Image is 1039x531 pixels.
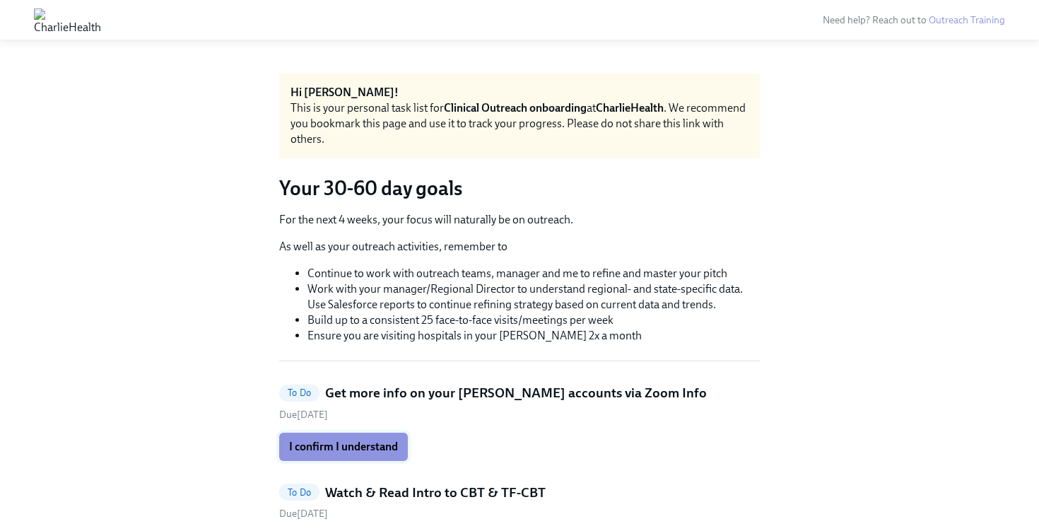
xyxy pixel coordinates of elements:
span: To Do [279,387,319,398]
button: I confirm I understand [279,433,408,461]
span: Tuesday, August 12th 2025, 10:00 am [279,508,328,520]
li: Ensure you are visiting hospitals in your [PERSON_NAME] 2x a month [307,328,760,344]
strong: CharlieHealth [596,101,664,115]
div: This is your personal task list for at . We recommend you bookmark this page and use it to track ... [290,100,749,147]
span: Saturday, August 16th 2025, 10:00 am [279,409,328,421]
strong: Clinical Outreach onboarding [444,101,587,115]
span: I confirm I understand [289,440,398,454]
img: CharlieHealth [34,8,101,31]
span: Need help? Reach out to [823,14,1005,26]
strong: Hi [PERSON_NAME]! [290,86,399,99]
li: Work with your manager/Regional Director to understand regional- and state-specific data. Use Sal... [307,281,760,313]
li: Build up to a consistent 25 face-to-face visits/meetings per week [307,313,760,328]
span: To Do [279,487,319,498]
a: To DoGet more info on your [PERSON_NAME] accounts via Zoom InfoDue[DATE] [279,384,760,421]
p: As well as your outreach activities, remember to [279,239,760,255]
h5: Get more info on your [PERSON_NAME] accounts via Zoom Info [325,384,707,402]
h5: Watch & Read Intro to CBT & TF-CBT [325,484,546,502]
a: Outreach Training [929,14,1005,26]
a: To DoWatch & Read Intro to CBT & TF-CBTDue[DATE] [279,484,760,521]
p: For the next 4 weeks, your focus will naturally be on outreach. [279,212,760,228]
h3: Your 30-60 day goals [279,175,760,201]
li: Continue to work with outreach teams, manager and me to refine and master your pitch [307,266,760,281]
